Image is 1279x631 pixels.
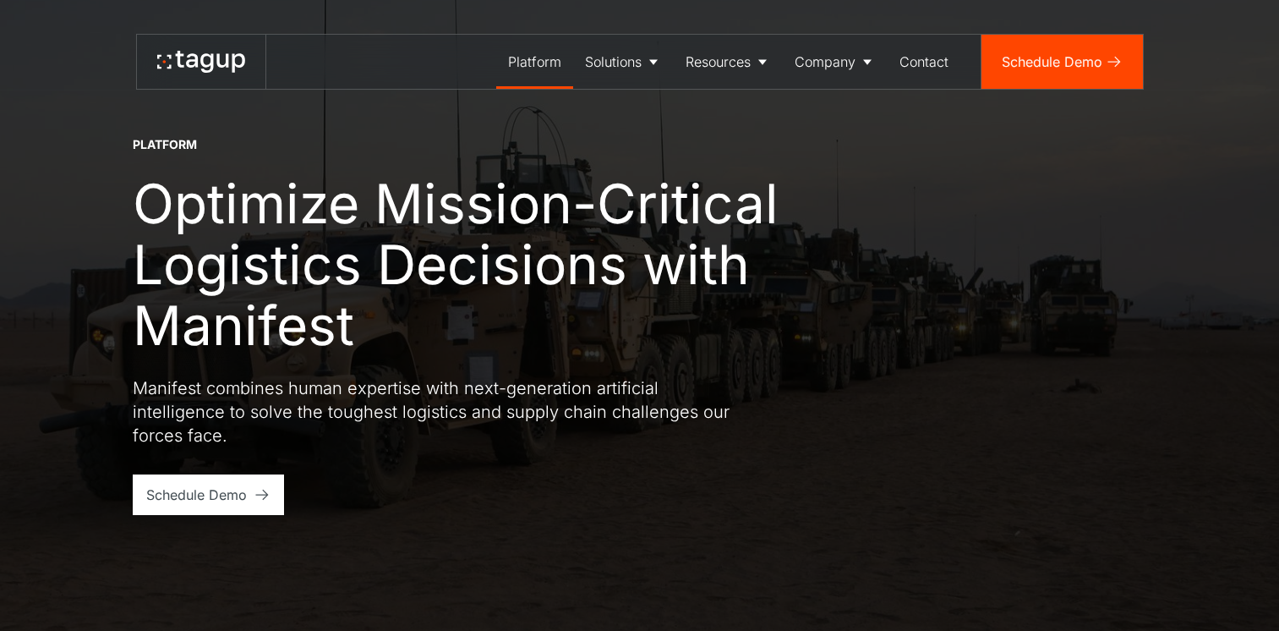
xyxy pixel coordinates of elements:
p: Manifest combines human expertise with next-generation artificial intelligence to solve the tough... [133,376,741,447]
div: Schedule Demo [146,485,247,505]
a: Schedule Demo [133,475,284,515]
div: Schedule Demo [1002,52,1102,72]
div: Platform [508,52,561,72]
div: Contact [899,52,948,72]
a: Solutions [573,35,674,89]
h1: Optimize Mission-Critical Logistics Decisions with Manifest [133,173,843,356]
a: Platform [496,35,573,89]
a: Resources [674,35,783,89]
div: Solutions [585,52,642,72]
div: Company [795,52,855,72]
a: Company [783,35,888,89]
div: Platform [133,136,197,153]
div: Resources [686,52,751,72]
a: Contact [888,35,960,89]
a: Schedule Demo [981,35,1143,89]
